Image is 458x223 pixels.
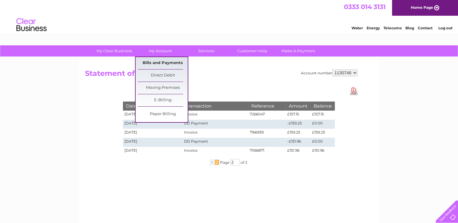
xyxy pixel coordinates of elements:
[123,120,183,129] td: [DATE]
[16,16,47,34] img: logo.png
[210,160,214,165] span: 1
[285,120,310,129] td: -£159.25
[135,45,185,57] a: My Account
[384,26,402,30] a: Telecoms
[138,108,188,120] a: Paper Billing
[285,147,310,156] td: £151.96
[351,26,363,30] a: Water
[367,26,380,30] a: Energy
[181,45,231,57] a: Services
[123,129,183,138] td: [DATE]
[227,45,277,57] a: Customer Help
[245,160,247,165] span: 2
[183,102,248,110] th: Transaction
[310,129,334,138] td: £159.25
[183,129,248,138] td: Invoice
[350,86,358,95] a: Download Pdf
[310,138,334,147] td: £0.00
[285,138,310,147] td: -£151.96
[310,147,334,156] td: £151.96
[138,82,188,94] a: Moving Premises
[123,147,183,156] td: [DATE]
[248,102,286,110] th: Reference
[418,26,433,30] a: Contact
[183,111,248,120] td: Invoice
[310,120,334,129] td: £0.00
[301,69,358,76] div: Account number
[85,69,358,81] h2: Statement of Accounts
[215,160,219,165] span: 2
[310,111,334,120] td: £157.15
[241,160,244,165] span: of
[138,57,188,69] a: Bills and Payments
[285,111,310,120] td: £157.15
[285,129,310,138] td: £159.25
[248,111,286,120] td: 7266047
[273,45,323,57] a: Make A Payment
[138,94,188,106] a: E-Billing
[123,102,183,110] th: Date
[123,138,183,147] td: [DATE]
[438,26,452,30] a: Log out
[123,111,183,120] td: [DATE]
[310,102,334,110] th: Balance
[248,147,286,156] td: 7066871
[86,3,372,29] div: Clear Business is a trading name of Verastar Limited (registered in [GEOGRAPHIC_DATA] No. 3667643...
[183,147,248,156] td: Invoice
[248,129,286,138] td: 7166939
[138,69,188,82] a: Direct Debit
[89,45,139,57] a: My Clear Business
[405,26,414,30] a: Blog
[183,138,248,147] td: DD Payment
[220,160,229,165] span: Page
[183,120,248,129] td: DD Payment
[344,3,386,11] a: 0333 014 3131
[285,102,310,110] th: Amount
